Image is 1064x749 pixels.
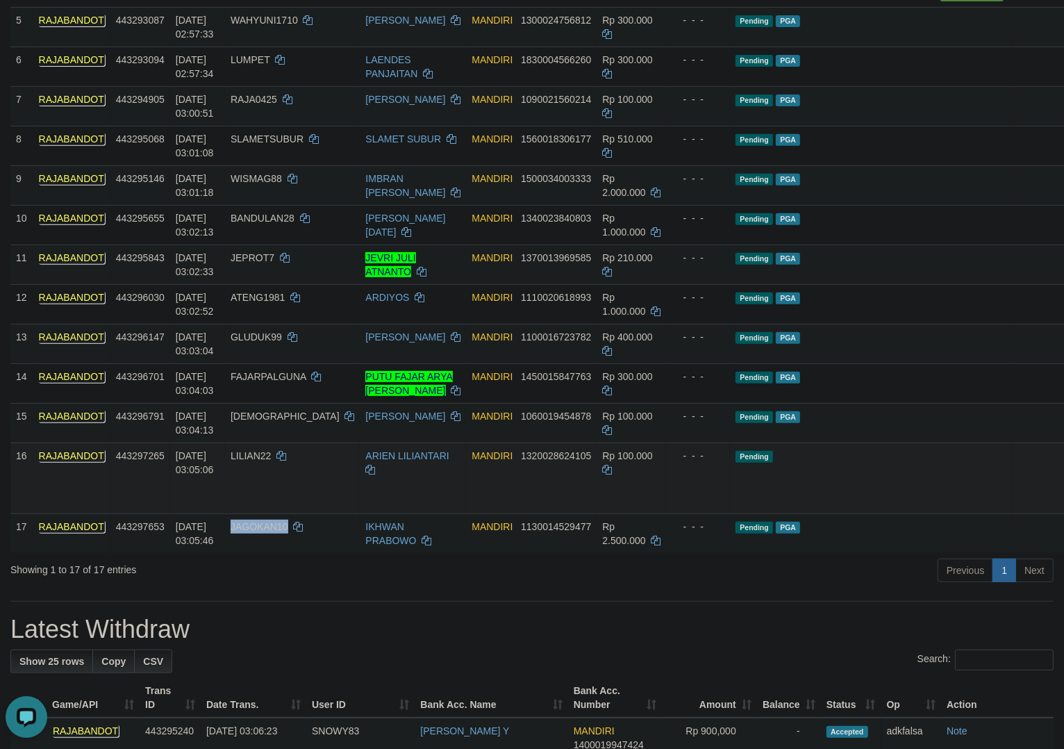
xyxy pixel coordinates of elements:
span: MANDIRI [472,331,513,343]
td: 5 [10,7,33,47]
em: RAJABANDOT [38,450,105,462]
span: MANDIRI [472,521,513,532]
span: Pending [735,293,773,304]
span: LUMPET [231,54,270,65]
span: Rp 100.000 [602,411,652,422]
span: Copy 1060019454878 to clipboard [521,411,591,422]
span: [DATE] 03:00:51 [176,94,214,119]
td: 10 [10,205,33,245]
a: [PERSON_NAME] [365,411,445,422]
span: 443293094 [116,54,165,65]
a: Next [1015,559,1054,582]
span: Copy 1370013969585 to clipboard [521,252,591,263]
span: [DATE] 03:01:18 [176,173,214,198]
span: MANDIRI [472,450,513,461]
td: 16 [10,443,33,513]
span: 443294905 [116,94,165,105]
a: JEVRI JULI ATNANTO [365,252,415,277]
em: RAJABANDOT [38,14,105,26]
span: 443293087 [116,15,165,26]
a: [PERSON_NAME] Y [420,725,509,736]
a: IKHWAN PRABOWO [365,521,416,546]
span: Copy 1110020618993 to clipboard [521,292,591,303]
div: - - - [672,409,724,423]
span: Rp 1.000.000 [602,292,645,317]
th: Status: activate to sort column ascending [821,678,881,718]
span: Rp 300.000 [602,15,652,26]
span: Pending [735,522,773,534]
a: [PERSON_NAME] [365,94,445,105]
span: Copy 1340023840803 to clipboard [521,213,591,224]
td: 11 [10,245,33,284]
span: Pending [735,372,773,384]
span: PGA [776,94,800,106]
div: - - - [672,211,724,225]
span: Rp 510.000 [602,133,652,145]
span: WAHYUNI1710 [231,15,298,26]
td: 8 [10,126,33,165]
span: Rp 100.000 [602,94,652,105]
span: MANDIRI [472,371,513,382]
span: [DATE] 03:04:13 [176,411,214,436]
span: Copy 1130014529477 to clipboard [521,521,591,532]
span: BANDULAN28 [231,213,294,224]
td: 7 [10,86,33,126]
a: Previous [938,559,993,582]
a: Note [947,725,967,736]
span: CSV [143,656,163,667]
span: 443295655 [116,213,165,224]
a: [PERSON_NAME] [365,15,445,26]
span: PGA [776,372,800,384]
em: RAJABANDOT [38,133,105,145]
span: ATENG1981 [231,292,285,303]
a: IMBRAN [PERSON_NAME] [365,173,445,198]
span: Accepted [826,726,868,738]
td: 14 [10,363,33,403]
td: 12 [10,284,33,324]
span: Rp 2.500.000 [602,521,645,546]
a: [PERSON_NAME][DATE] [365,213,445,238]
div: - - - [672,92,724,106]
div: - - - [672,172,724,186]
th: Date Trans.: activate to sort column ascending [201,678,306,718]
span: Copy 1090021560214 to clipboard [521,94,591,105]
a: LAENDES PANJAITAN [365,54,417,79]
button: Open LiveChat chat widget [6,6,47,47]
span: PGA [776,293,800,304]
th: Bank Acc. Number: activate to sort column ascending [568,678,662,718]
td: 9 [10,165,33,205]
span: PGA [776,253,800,265]
em: RAJABANDOT [38,252,105,264]
span: Copy 1500034003333 to clipboard [521,173,591,184]
span: [DATE] 03:04:03 [176,371,214,396]
div: - - - [672,13,724,27]
span: Pending [735,94,773,106]
span: Copy 1450015847763 to clipboard [521,371,591,382]
span: Rp 100.000 [602,450,652,461]
span: PGA [776,174,800,186]
span: Pending [735,213,773,225]
span: [DATE] 03:01:08 [176,133,214,158]
span: 443296701 [116,371,165,382]
th: ID: activate to sort column descending [10,678,47,718]
span: Pending [735,451,773,463]
th: Action [941,678,1054,718]
span: Rp 210.000 [602,252,652,263]
span: FAJARPALGUNA [231,371,306,382]
span: MANDIRI [472,173,513,184]
td: 17 [10,513,33,553]
span: Rp 2.000.000 [602,173,645,198]
em: RAJABANDOT [38,172,105,185]
em: RAJABANDOT [38,291,105,304]
span: Pending [735,55,773,67]
span: Show 25 rows [19,656,84,667]
span: RAJA0425 [231,94,277,105]
span: PGA [776,134,800,146]
span: Pending [735,134,773,146]
th: Balance: activate to sort column ascending [757,678,821,718]
td: 15 [10,403,33,443]
th: Game/API: activate to sort column ascending [47,678,140,718]
span: Rp 1.000.000 [602,213,645,238]
span: Pending [735,411,773,423]
em: RAJABANDOT [38,331,105,343]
